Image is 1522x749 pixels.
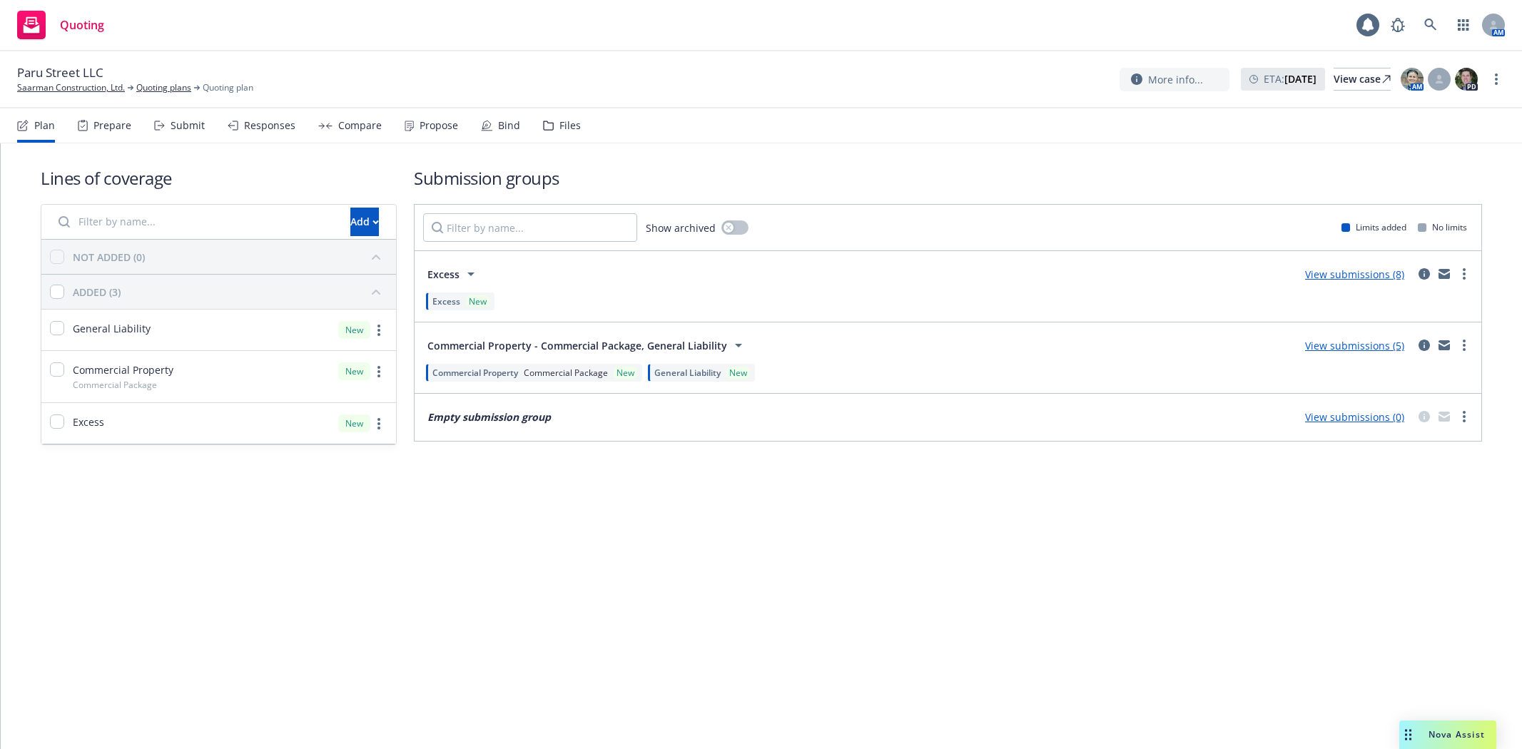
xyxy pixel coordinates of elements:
span: Nova Assist [1429,728,1485,740]
a: View submissions (8) [1305,267,1404,281]
div: Add [350,208,379,235]
a: Search [1416,11,1445,39]
button: ADDED (3) [73,280,387,303]
button: Add [350,208,379,236]
a: more [370,363,387,380]
h1: Submission groups [414,166,1482,190]
span: Commercial Package [524,367,608,379]
input: Filter by name... [50,208,342,236]
button: Excess [423,260,484,288]
div: Drag to move [1399,720,1417,749]
div: View case [1334,68,1391,90]
div: New [338,321,370,339]
div: New [466,295,489,307]
a: Switch app [1449,11,1478,39]
img: photo [1401,68,1424,91]
a: more [370,322,387,339]
a: Report a Bug [1384,11,1412,39]
span: ETA : [1264,71,1316,86]
a: View case [1334,68,1391,91]
input: Filter by name... [423,213,637,242]
a: circleInformation [1416,265,1433,282]
span: Commercial Property [432,367,518,379]
strong: [DATE] [1284,72,1316,86]
a: circleInformation [1416,337,1433,354]
div: New [614,367,637,379]
button: Nova Assist [1399,720,1496,749]
a: more [1456,337,1473,354]
h1: Lines of coverage [41,166,397,190]
a: mail [1436,265,1453,282]
span: Excess [432,295,460,307]
div: Plan [34,120,55,131]
span: Commercial Property - Commercial Package, General Liability [427,338,727,353]
span: Quoting plan [203,81,253,94]
div: Bind [498,120,520,131]
a: more [1456,265,1473,282]
span: Quoting [60,19,104,31]
span: General Liability [654,367,721,379]
a: Saarman Construction, Ltd. [17,81,125,94]
span: General Liability [73,321,151,336]
a: View submissions (0) [1305,410,1404,424]
button: More info... [1120,68,1229,91]
div: New [726,367,750,379]
a: View submissions (5) [1305,339,1404,352]
div: Files [559,120,581,131]
div: Limits added [1341,221,1406,233]
a: Quoting [11,5,110,45]
button: NOT ADDED (0) [73,245,387,268]
a: Quoting plans [136,81,191,94]
span: More info... [1148,72,1203,87]
div: Submit [171,120,205,131]
a: circleInformation [1416,408,1433,425]
a: mail [1436,408,1453,425]
a: more [1456,408,1473,425]
div: ADDED (3) [73,285,121,300]
div: New [338,362,370,380]
a: more [370,415,387,432]
div: Prepare [93,120,131,131]
span: Excess [73,414,104,429]
img: photo [1455,68,1478,91]
span: Commercial Package [73,379,157,391]
div: Propose [420,120,458,131]
a: more [1488,71,1505,88]
span: Commercial Property [73,362,173,377]
button: Commercial Property - Commercial Package, General Liability [423,331,751,360]
span: Excess [427,267,460,282]
div: Compare [338,120,382,131]
em: Empty submission group [427,410,551,424]
div: No limits [1418,221,1467,233]
span: Show archived [646,220,716,235]
span: Paru Street LLC [17,64,103,81]
a: mail [1436,337,1453,354]
button: Empty submission group [423,402,555,431]
div: New [338,414,370,432]
div: Responses [244,120,295,131]
div: NOT ADDED (0) [73,250,145,265]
